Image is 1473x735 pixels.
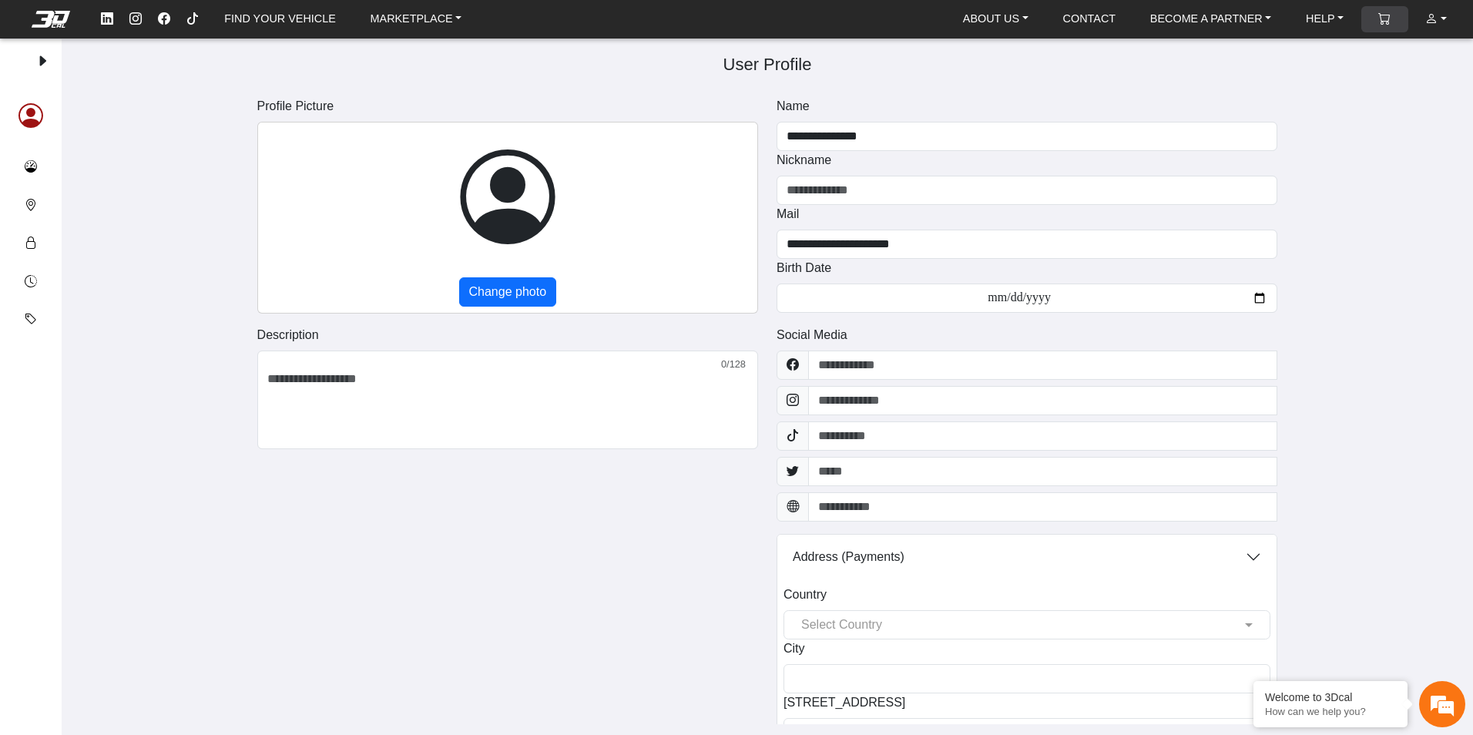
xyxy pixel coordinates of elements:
p: How can we help you? [1265,706,1396,717]
a: ABOUT US [957,7,1035,31]
div: Articles [198,455,294,503]
div: FAQs [103,455,199,503]
textarea: Type your message and hit 'Enter' [8,401,294,455]
button: Change photo [459,277,557,307]
label: Mail [777,205,799,223]
label: Birth Date [777,259,831,277]
a: MARKETPLACE [364,7,468,31]
label: Nickname [777,151,831,169]
label: Country [783,586,827,604]
label: Profile Picture [257,97,334,116]
div: Navigation go back [17,79,40,102]
a: CONTACT [1057,7,1122,31]
h5: User Profile [87,51,1448,79]
label: Name [777,97,810,116]
a: HELP [1300,7,1350,31]
label: Description [257,326,319,344]
small: 0/128 [718,357,749,371]
a: FIND YOUR VEHICLE [218,7,341,31]
label: Social Media [777,326,847,344]
label: [STREET_ADDRESS] [783,693,905,712]
ng-select: Select your residency Country [783,610,1270,639]
div: Minimize live chat window [253,8,290,45]
span: We're online! [89,181,213,327]
span: Conversation [8,482,103,493]
label: City [783,639,805,658]
a: BECOME A PARTNER [1144,7,1277,31]
button: Address (Payments) [777,535,1277,579]
div: Chat with us now [103,81,282,101]
div: Welcome to 3Dcal [1265,691,1396,703]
